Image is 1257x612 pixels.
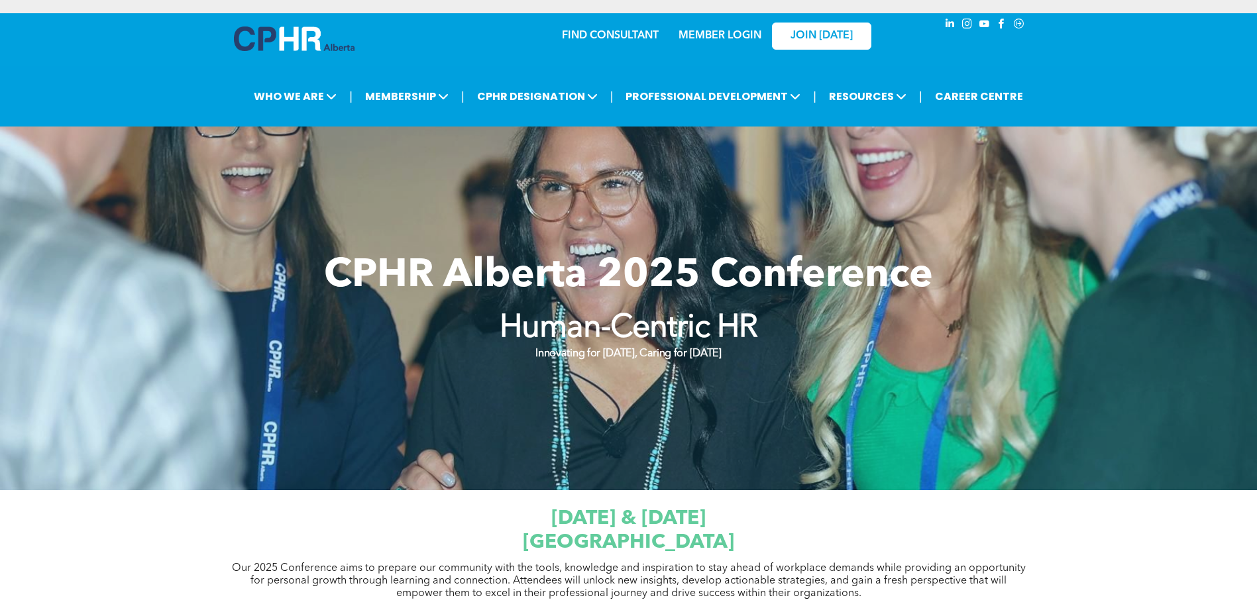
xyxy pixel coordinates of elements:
strong: Innovating for [DATE], Caring for [DATE] [535,348,721,359]
a: FIND CONSULTANT [562,30,659,41]
span: WHO WE ARE [250,84,341,109]
a: facebook [995,17,1009,34]
span: Our 2025 Conference aims to prepare our community with the tools, knowledge and inspiration to st... [232,563,1026,599]
li: | [610,83,614,110]
span: [GEOGRAPHIC_DATA] [523,533,734,552]
a: JOIN [DATE] [772,23,871,50]
li: | [349,83,353,110]
a: MEMBER LOGIN [679,30,761,41]
span: PROFESSIONAL DEVELOPMENT [622,84,804,109]
strong: Human-Centric HR [500,313,758,344]
span: [DATE] & [DATE] [551,509,706,529]
li: | [919,83,922,110]
span: JOIN [DATE] [791,30,853,42]
a: linkedin [943,17,957,34]
span: CPHR DESIGNATION [473,84,602,109]
a: youtube [977,17,992,34]
li: | [461,83,465,110]
img: A blue and white logo for cp alberta [234,26,355,51]
span: CPHR Alberta 2025 Conference [324,256,933,296]
a: Social network [1012,17,1026,34]
span: RESOURCES [825,84,910,109]
span: MEMBERSHIP [361,84,453,109]
li: | [813,83,816,110]
a: instagram [960,17,975,34]
a: CAREER CENTRE [931,84,1027,109]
